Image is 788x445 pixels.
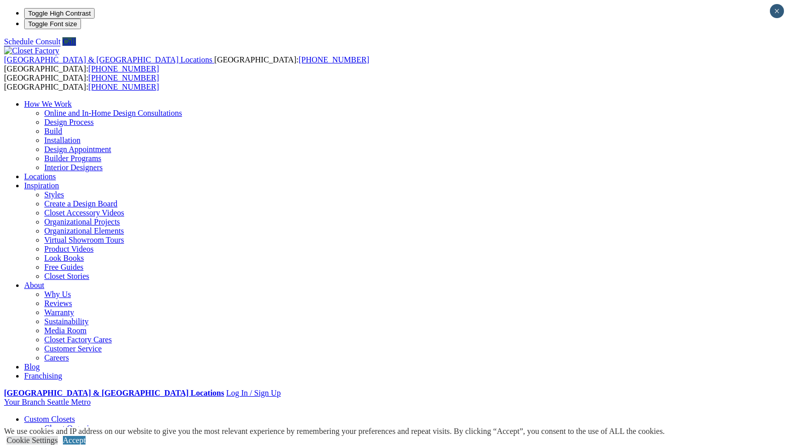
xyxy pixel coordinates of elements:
img: Closet Factory [4,46,59,55]
a: [GEOGRAPHIC_DATA] & [GEOGRAPHIC_DATA] Locations [4,55,214,64]
a: Cookie Settings [7,436,58,444]
a: Styles [44,190,64,199]
a: Media Room [44,326,87,335]
a: [PHONE_NUMBER] [89,83,159,91]
a: Virtual Showroom Tours [44,236,124,244]
a: Accept [63,436,86,444]
span: [GEOGRAPHIC_DATA]: [GEOGRAPHIC_DATA]: [4,73,159,91]
a: [PHONE_NUMBER] [298,55,369,64]
a: Closet Accessory Videos [44,208,124,217]
a: Warranty [44,308,74,317]
a: Log In / Sign Up [226,389,280,397]
span: Toggle High Contrast [28,10,91,17]
a: Custom Closets [24,415,75,423]
a: Franchising [24,372,62,380]
a: Installation [44,136,81,144]
a: Customer Service [44,344,102,353]
a: Interior Designers [44,163,103,172]
a: Create a Design Board [44,199,117,208]
a: [GEOGRAPHIC_DATA] & [GEOGRAPHIC_DATA] Locations [4,389,224,397]
a: Design Process [44,118,94,126]
a: Free Guides [44,263,84,271]
a: Design Appointment [44,145,111,154]
a: Closet Organizers [44,424,102,432]
a: Your Branch Seattle Metro [4,398,91,406]
span: Seattle Metro [47,398,91,406]
a: Organizational Elements [44,227,124,235]
a: [PHONE_NUMBER] [89,73,159,82]
a: Locations [24,172,56,181]
a: Careers [44,353,69,362]
a: Why Us [44,290,71,299]
a: Sustainability [44,317,89,326]
a: Organizational Projects [44,217,120,226]
a: Online and In-Home Design Consultations [44,109,182,117]
span: [GEOGRAPHIC_DATA] & [GEOGRAPHIC_DATA] Locations [4,55,212,64]
a: How We Work [24,100,72,108]
span: Your Branch [4,398,45,406]
a: Product Videos [44,245,94,253]
button: Close [770,4,784,18]
button: Toggle High Contrast [24,8,95,19]
a: About [24,281,44,289]
button: Toggle Font size [24,19,81,29]
span: Toggle Font size [28,20,77,28]
a: Schedule Consult [4,37,60,46]
span: [GEOGRAPHIC_DATA]: [GEOGRAPHIC_DATA]: [4,55,369,73]
a: Closet Stories [44,272,89,280]
a: Blog [24,362,40,371]
a: Closet Factory Cares [44,335,112,344]
div: We use cookies and IP address on our website to give you the most relevant experience by remember... [4,427,665,436]
a: [PHONE_NUMBER] [89,64,159,73]
a: Build [44,127,62,135]
a: Look Books [44,254,84,262]
a: Builder Programs [44,154,101,163]
a: Inspiration [24,181,59,190]
a: Call [62,37,76,46]
a: Reviews [44,299,72,308]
